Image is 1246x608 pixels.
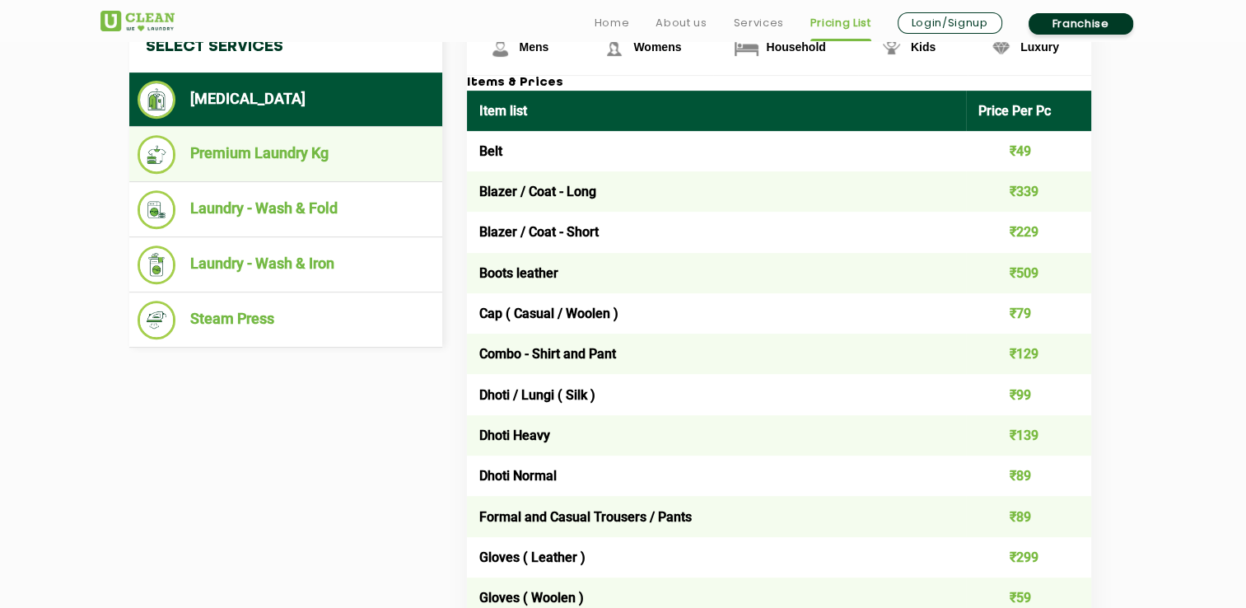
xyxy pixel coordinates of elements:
[520,40,549,54] span: Mens
[810,13,871,33] a: Pricing List
[966,334,1091,374] td: ₹129
[966,415,1091,456] td: ₹139
[138,81,434,119] li: [MEDICAL_DATA]
[467,131,967,171] td: Belt
[467,496,967,536] td: Formal and Casual Trousers / Pants
[129,21,442,72] h4: Select Services
[966,91,1091,131] th: Price Per Pc
[467,253,967,293] td: Boots leather
[467,171,967,212] td: Blazer / Coat - Long
[100,11,175,31] img: UClean Laundry and Dry Cleaning
[633,40,681,54] span: Womens
[732,34,761,63] img: Household
[467,212,967,252] td: Blazer / Coat - Short
[656,13,707,33] a: About us
[966,537,1091,578] td: ₹299
[877,34,906,63] img: Kids
[766,40,825,54] span: Household
[467,76,1091,91] h3: Items & Prices
[966,253,1091,293] td: ₹509
[467,334,967,374] td: Combo - Shirt and Pant
[595,13,630,33] a: Home
[138,301,434,339] li: Steam Press
[138,301,176,339] img: Steam Press
[486,34,515,63] img: Mens
[966,456,1091,496] td: ₹89
[966,496,1091,536] td: ₹89
[911,40,936,54] span: Kids
[467,91,967,131] th: Item list
[1020,40,1059,54] span: Luxury
[138,135,176,174] img: Premium Laundry Kg
[600,34,628,63] img: Womens
[966,374,1091,414] td: ₹99
[467,293,967,334] td: Cap ( Casual / Woolen )
[467,456,967,496] td: Dhoti Normal
[138,190,176,229] img: Laundry - Wash & Fold
[1029,13,1133,35] a: Franchise
[966,171,1091,212] td: ₹339
[733,13,783,33] a: Services
[138,190,434,229] li: Laundry - Wash & Fold
[467,537,967,578] td: Gloves ( Leather )
[467,415,967,456] td: Dhoti Heavy
[138,135,434,174] li: Premium Laundry Kg
[138,246,176,284] img: Laundry - Wash & Iron
[966,293,1091,334] td: ₹79
[987,34,1015,63] img: Luxury
[467,374,967,414] td: Dhoti / Lungi ( Silk )
[898,12,1002,34] a: Login/Signup
[138,246,434,284] li: Laundry - Wash & Iron
[138,81,176,119] img: Dry Cleaning
[966,131,1091,171] td: ₹49
[966,212,1091,252] td: ₹229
